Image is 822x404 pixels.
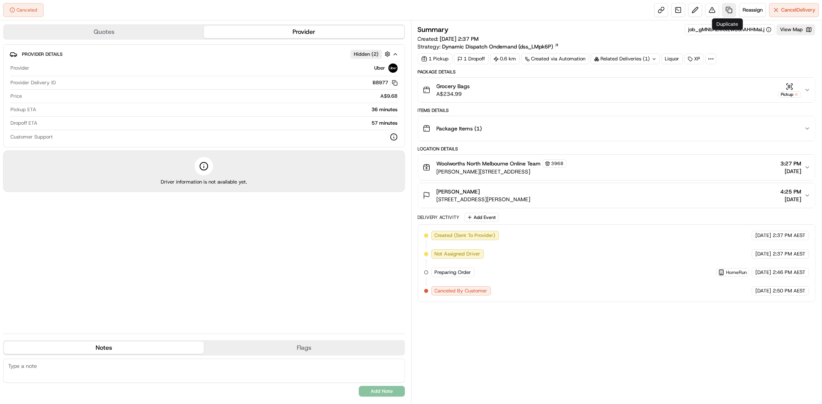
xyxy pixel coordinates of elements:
span: 2:37 PM AEST [773,250,805,257]
a: Created via Automation [521,53,589,64]
div: Items Details [418,107,816,114]
span: Canceled By Customer [435,287,487,294]
span: Preparing Order [435,269,471,276]
span: [STREET_ADDRESS][PERSON_NAME] [437,195,531,203]
button: Canceled [3,3,44,17]
span: Price [10,93,22,100]
span: [PERSON_NAME] [437,188,480,195]
button: Woolworths North Melbourne Online Team3968[PERSON_NAME][STREET_ADDRESS]3:27 PM[DATE] [418,155,815,180]
span: 3968 [551,160,564,167]
span: [DATE] [755,250,771,257]
span: Provider Details [22,51,62,57]
button: Reassign [739,3,766,17]
div: Location Details [418,146,816,152]
span: 3:27 PM [780,160,801,167]
span: [DATE] 2:37 PM [440,35,479,42]
div: Related Deliveries (1) [591,53,660,64]
button: Provider DetailsHidden (2) [10,48,398,60]
span: Pickup ETA [10,106,36,113]
button: Provider [204,26,404,38]
span: Uber [375,65,385,72]
span: Woolworths North Melbourne Online Team [437,160,541,167]
button: Package Items (1) [418,116,815,141]
span: [DATE] [780,195,801,203]
span: [DATE] [780,167,801,175]
a: Dynamic Dispatch Ondemand (dss_LMpk6P) [442,43,559,50]
div: XP [684,53,704,64]
span: [DATE] [755,269,771,276]
button: [PERSON_NAME][STREET_ADDRESS][PERSON_NAME]4:25 PM[DATE] [418,183,815,208]
div: Liquor [662,53,683,64]
button: job_gMNbRZKrotEwGohAHHMaLj [688,26,772,33]
span: 2:46 PM AEST [773,269,805,276]
button: Add Event [464,213,499,222]
span: Cancel Delivery [781,7,815,13]
h3: Summary [418,26,449,33]
div: Duplicate [712,18,743,30]
span: Reassign [743,7,763,13]
span: Grocery Bags [437,82,470,90]
button: Grocery BagsA$234.99Pickup [418,78,815,102]
span: [PERSON_NAME][STREET_ADDRESS] [437,168,566,175]
button: B8977 [373,79,398,86]
div: Pickup [778,91,801,98]
button: Flags [204,342,404,354]
span: [DATE] [755,287,771,294]
span: A$9.68 [381,93,398,100]
button: View Map [777,24,815,35]
span: Package Items ( 1 ) [437,125,482,132]
span: Dropoff ETA [10,120,37,127]
span: 2:50 PM AEST [773,287,805,294]
span: [DATE] [755,232,771,239]
span: 4:25 PM [780,188,801,195]
span: Created: [418,35,479,43]
span: Provider [10,65,29,72]
span: Driver information is not available yet. [161,179,247,185]
div: 57 minutes [40,120,398,127]
span: Dynamic Dispatch Ondemand (dss_LMpk6P) [442,43,553,50]
span: Provider Delivery ID [10,79,56,86]
div: 1 Dropoff [454,53,489,64]
button: Quotes [4,26,204,38]
span: Customer Support [10,134,53,140]
button: Pickup [778,83,801,98]
button: Hidden (2) [350,49,392,59]
button: CancelDelivery [769,3,819,17]
span: 2:37 PM AEST [773,232,805,239]
span: HomeRun [726,269,747,275]
span: Not Assigned Driver [435,250,481,257]
span: A$234.99 [437,90,470,98]
div: 1 Pickup [418,53,452,64]
div: Delivery Activity [418,214,460,220]
button: Notes [4,342,204,354]
span: Hidden ( 2 ) [354,51,378,58]
span: Created (Sent To Provider) [435,232,496,239]
div: 36 minutes [39,106,398,113]
div: Strategy: [418,43,559,50]
div: 0.6 km [490,53,520,64]
img: uber-new-logo.jpeg [388,63,398,73]
div: Package Details [418,69,816,75]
